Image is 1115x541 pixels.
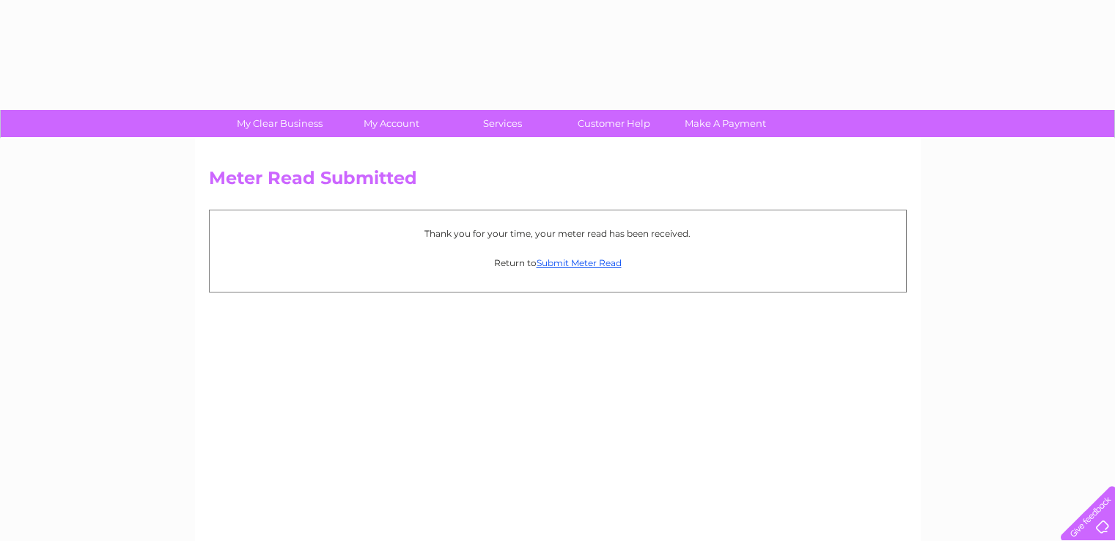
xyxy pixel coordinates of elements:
[217,256,899,270] p: Return to
[219,110,340,137] a: My Clear Business
[537,257,622,268] a: Submit Meter Read
[217,227,899,240] p: Thank you for your time, your meter read has been received.
[331,110,452,137] a: My Account
[665,110,786,137] a: Make A Payment
[442,110,563,137] a: Services
[209,168,907,196] h2: Meter Read Submitted
[553,110,674,137] a: Customer Help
